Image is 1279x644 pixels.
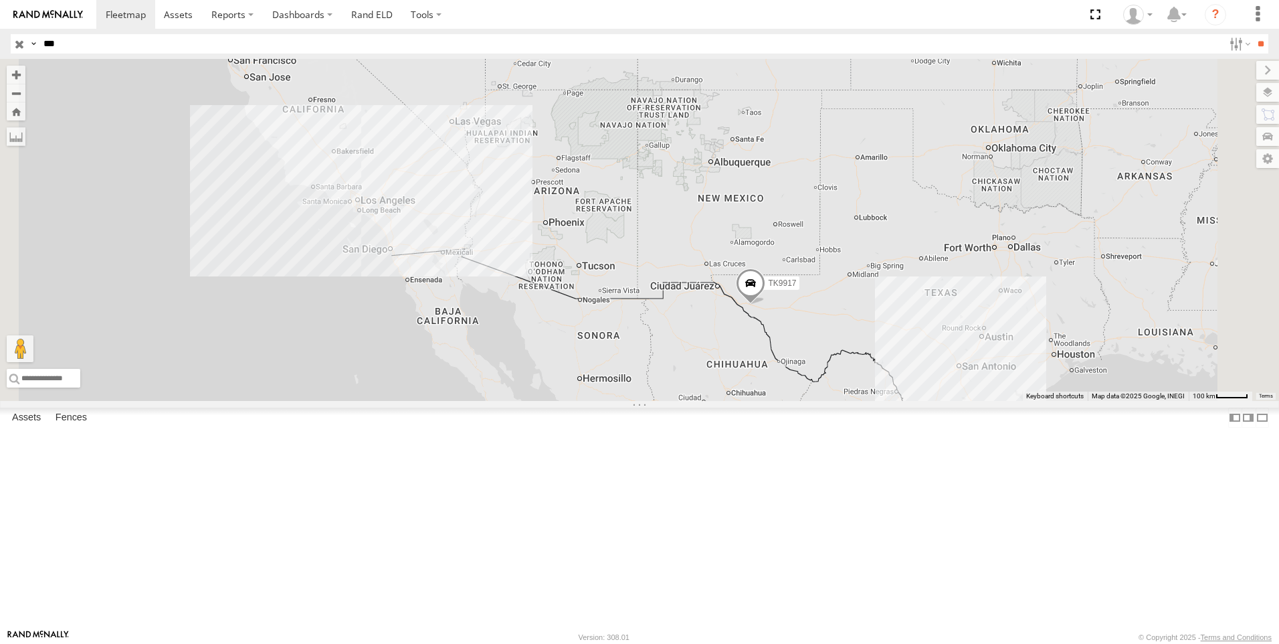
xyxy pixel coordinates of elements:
[7,102,25,120] button: Zoom Home
[28,34,39,54] label: Search Query
[13,10,83,19] img: rand-logo.svg
[1242,408,1255,427] label: Dock Summary Table to the Right
[49,408,94,427] label: Fences
[1205,4,1226,25] i: ?
[1259,394,1273,399] a: Terms (opens in new tab)
[579,633,629,641] div: Version: 308.01
[7,335,33,362] button: Drag Pegman onto the map to open Street View
[1139,633,1272,641] div: © Copyright 2025 -
[7,127,25,146] label: Measure
[1026,392,1084,401] button: Keyboard shortcuts
[5,408,47,427] label: Assets
[1228,408,1242,427] label: Dock Summary Table to the Left
[7,631,69,644] a: Visit our Website
[1189,392,1252,401] button: Map Scale: 100 km per 45 pixels
[1118,5,1157,25] div: Norma Casillas
[1256,408,1269,427] label: Hide Summary Table
[7,66,25,84] button: Zoom in
[1256,149,1279,168] label: Map Settings
[1193,392,1215,400] span: 100 km
[7,84,25,102] button: Zoom out
[768,278,796,288] span: TK9917
[1224,34,1253,54] label: Search Filter Options
[1092,392,1185,400] span: Map data ©2025 Google, INEGI
[1201,633,1272,641] a: Terms and Conditions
